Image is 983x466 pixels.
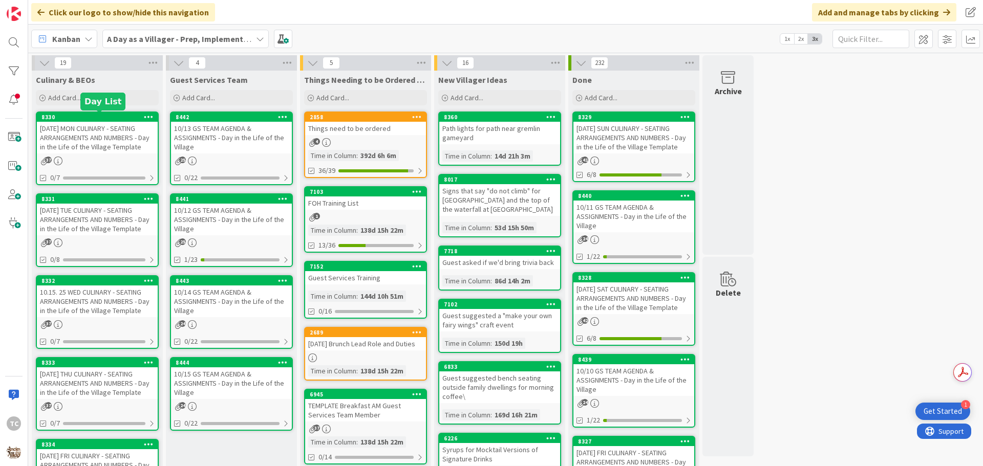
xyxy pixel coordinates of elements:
div: 8330[DATE] MON CULINARY - SEATING ARRANGEMENTS AND NUMBERS - Day in the Life of the Village Template [37,113,158,153]
div: 2858Things need to be ordered [305,113,426,135]
span: Guest Services Team [170,75,248,85]
div: 53d 15h 50m [492,222,537,233]
span: Done [572,75,592,85]
span: 0/7 [50,418,60,429]
span: 1/23 [184,254,198,265]
span: 1/22 [587,415,600,426]
span: 232 [591,57,608,69]
div: 14d 21h 3m [492,150,533,162]
span: 1x [780,34,794,44]
span: 13/36 [318,240,335,251]
div: 6226 [444,435,560,442]
div: Archive [715,85,742,97]
div: 6945 [305,390,426,399]
div: 7718 [439,247,560,256]
b: A Day as a Villager - Prep, Implement and Execute [107,34,290,44]
div: 6226Syrups for Mocktail Versions of Signature Drinks [439,434,560,465]
div: 7103 [310,188,426,195]
div: 8360 [439,113,560,122]
span: 0/8 [50,254,60,265]
div: 8360 [444,114,560,121]
div: 8333 [37,358,158,367]
div: 8332 [37,276,158,285]
div: Signs that say "do not climb" for [GEOGRAPHIC_DATA] and the top of the waterfall at [GEOGRAPHIC_D... [439,184,560,216]
div: 1 [961,400,970,409]
div: 8331[DATE] TUE CULINARY - SEATING ARRANGEMENTS AND NUMBERS - Day in the Life of the Village Template [37,194,158,235]
div: TEMPLATE Breakfast AM Guest Services Team Member [305,399,426,421]
span: 1 [313,213,320,219]
div: [DATE] SAT CULINARY - SEATING ARRANGEMENTS AND NUMBERS - Day in the Life of the Village Template [573,282,694,314]
div: 8327 [578,438,694,445]
span: : [490,275,492,286]
div: Time in Column [308,225,356,236]
span: 24 [582,235,588,242]
span: Add Card... [585,93,617,102]
div: Add and manage tabs by clicking [812,3,956,21]
div: 833210.15. 25 WED CULINARY - SEATING ARRANGEMENTS AND NUMBERS - Day in the Life of the Village Te... [37,276,158,317]
div: 8334 [41,441,158,448]
div: Path lights for path near gremlin gameyard [439,122,560,144]
div: 8334 [37,440,158,449]
div: 7102Guest suggested a "make your own fairy wings" craft event [439,300,560,331]
div: Time in Column [442,409,490,420]
span: Things Needing to be Ordered - PUT IN CARD, Don't make new card [304,75,427,85]
div: 2858 [305,113,426,122]
span: 25 [179,238,186,245]
div: 8329[DATE] SUN CULINARY - SEATING ARRANGEMENTS AND NUMBERS - Day in the Life of the Village Template [573,113,694,153]
span: : [356,150,358,161]
span: 4 [313,138,320,145]
span: 19 [54,57,72,69]
div: [DATE] Brunch Lead Role and Duties [305,337,426,350]
div: 8017 [439,175,560,184]
div: 6945TEMPLATE Breakfast AM Guest Services Team Member [305,390,426,421]
span: 5 [323,57,340,69]
span: 36/39 [318,165,335,176]
div: 7102 [444,301,560,308]
div: 2689[DATE] Brunch Lead Role and Duties [305,328,426,350]
div: 6833Guest suggested bench seating outside family dwellings for morning coffee\ [439,362,560,403]
div: 8441 [176,195,292,203]
div: Syrups for Mocktail Versions of Signature Drinks [439,443,560,465]
span: : [356,365,358,376]
span: 0/16 [318,306,332,317]
div: 8330 [41,114,158,121]
div: 10/15 GS TEAM AGENDA & ASSIGNMENTS - Day in the Life of the Village [171,367,292,399]
div: Things need to be ordered [305,122,426,135]
span: 0/22 [184,336,198,347]
span: 0/7 [50,172,60,183]
div: 7102 [439,300,560,309]
div: 8441 [171,194,292,204]
div: 8331 [41,195,158,203]
div: 6833 [444,363,560,370]
div: 8444 [171,358,292,367]
span: : [490,222,492,233]
div: Time in Column [308,291,356,302]
span: 37 [45,157,52,163]
div: 8440 [578,192,694,199]
div: 8360Path lights for path near gremlin gameyard [439,113,560,144]
div: 10/13 GS TEAM AGENDA & ASSIGNMENTS - Day in the Life of the Village [171,122,292,153]
div: 8443 [171,276,292,285]
div: 8440 [573,191,694,201]
div: 8333[DATE] THU CULINARY - SEATING ARRANGEMENTS AND NUMBERS - Day in the Life of the Village Template [37,358,158,399]
div: 6945 [310,391,426,398]
span: : [490,409,492,420]
span: Culinary & BEOs [36,75,95,85]
div: 169d 16h 21m [492,409,540,420]
div: 2689 [305,328,426,337]
div: 6226 [439,434,560,443]
div: 10.15. 25 WED CULINARY - SEATING ARRANGEMENTS AND NUMBERS - Day in the Life of the Village Template [37,285,158,317]
div: Guest suggested a "make your own fairy wings" craft event [439,309,560,331]
div: Time in Column [308,365,356,376]
div: 138d 15h 22m [358,225,406,236]
div: 2858 [310,114,426,121]
div: 8327 [573,437,694,446]
div: TC [7,416,21,431]
span: : [356,436,358,448]
span: 6/8 [587,169,596,180]
span: 2x [794,34,808,44]
div: 844410/15 GS TEAM AGENDA & ASSIGNMENTS - Day in the Life of the Village [171,358,292,399]
div: [DATE] THU CULINARY - SEATING ARRANGEMENTS AND NUMBERS - Day in the Life of the Village Template [37,367,158,399]
div: 8329 [573,113,694,122]
div: 843910/10 GS TEAM AGENDA & ASSIGNMENTS - Day in the Life of the Village [573,355,694,396]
